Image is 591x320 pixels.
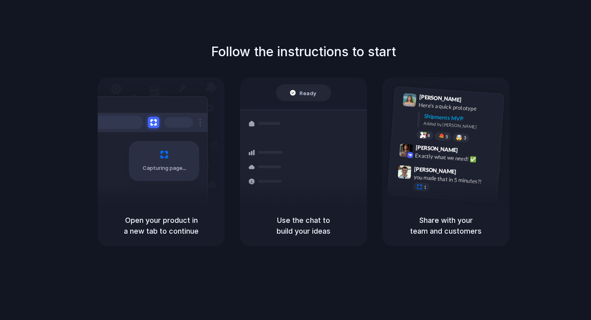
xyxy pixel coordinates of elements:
div: Shipments MVP [424,112,498,125]
span: 9:47 AM [459,168,475,178]
span: 8 [427,133,430,137]
span: [PERSON_NAME] [415,143,458,154]
div: Here's a quick prototype [419,100,499,114]
h5: Open your product in a new tab to continue [107,215,215,236]
h5: Use the chat to build your ideas [250,215,357,236]
span: 9:42 AM [460,147,477,156]
div: you made that in 5 minutes?! [413,173,494,186]
span: 5 [445,134,448,139]
span: [PERSON_NAME] [414,164,457,176]
span: Ready [300,89,317,97]
h5: Share with your team and customers [392,215,500,236]
div: 🤯 [456,135,463,141]
span: Capturing page [143,164,187,172]
span: 9:41 AM [464,96,480,106]
span: 3 [464,135,466,140]
h1: Follow the instructions to start [211,42,396,61]
div: Added by [PERSON_NAME] [423,120,497,132]
span: 1 [424,185,427,190]
div: Exactly what we need! ✅ [415,151,495,165]
span: [PERSON_NAME] [419,92,462,104]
